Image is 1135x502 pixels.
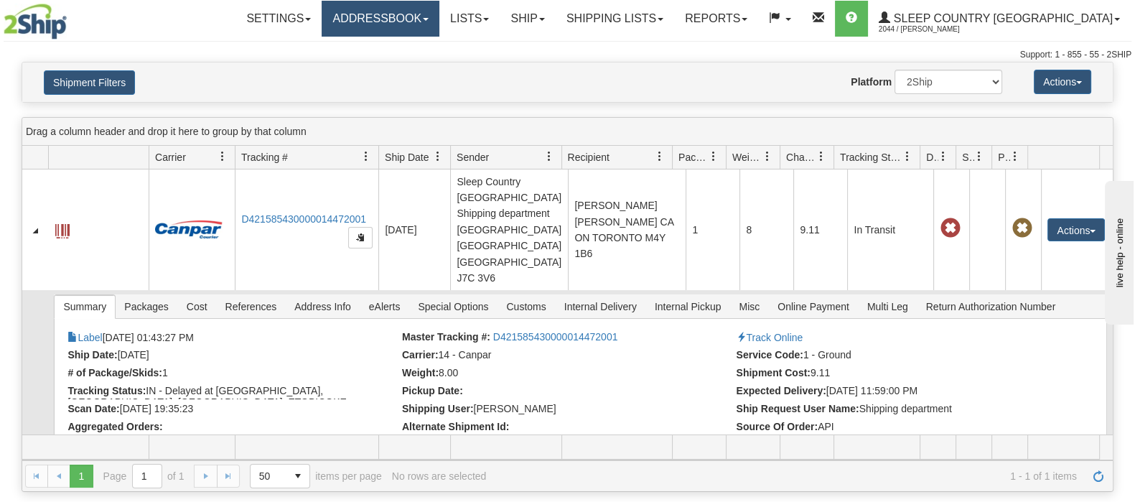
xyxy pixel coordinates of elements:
[44,70,135,95] button: Shipment Filters
[730,295,768,318] span: Misc
[940,218,960,238] span: Late
[67,385,398,399] li: IN - Delayed at [GEOGRAPHIC_DATA], [GEOGRAPHIC_DATA], [GEOGRAPHIC_DATA], ETOBICOKE, [PERSON_NAME]...
[241,150,288,164] span: Tracking #
[1012,218,1032,238] span: Pickup Not Assigned
[967,144,991,169] a: Shipment Issues filter column settings
[890,12,1113,24] span: Sleep Country [GEOGRAPHIC_DATA]
[840,150,902,164] span: Tracking Status
[568,169,686,290] td: [PERSON_NAME] [PERSON_NAME] CA ON TORONTO M4Y 1B6
[133,465,162,488] input: Page 1
[732,150,762,164] span: Weight
[28,223,42,238] a: Collapse
[348,227,373,248] button: Copy to clipboard
[496,470,1077,482] span: 1 - 1 of 1 items
[537,144,561,169] a: Sender filter column settings
[210,144,235,169] a: Carrier filter column settings
[392,470,487,482] div: No rows are selected
[879,22,986,37] span: 2044 / [PERSON_NAME]
[739,169,793,290] td: 8
[378,169,450,290] td: [DATE]
[674,1,758,37] a: Reports
[646,295,730,318] span: Internal Pickup
[500,1,555,37] a: Ship
[402,367,733,381] li: 8.00
[103,464,185,488] span: Page of 1
[736,421,818,432] strong: Source Of Order:
[917,295,1065,318] span: Return Authorization Number
[736,403,1067,417] li: Shipping department
[250,464,310,488] span: Page sizes drop down
[55,295,115,318] span: Summary
[439,1,500,37] a: Lists
[1102,177,1134,324] iframe: chat widget
[556,295,645,318] span: Internal Delivery
[1003,144,1027,169] a: Pickup Status filter column settings
[736,367,1067,381] li: 9.11
[235,1,322,37] a: Settings
[402,403,733,417] li: Pierre-Alexandre Lauzon (29958)
[736,385,1067,399] li: [DATE] 11:59:00 PM
[426,144,450,169] a: Ship Date filter column settings
[493,331,618,343] a: D421585430000014472001
[556,1,674,37] a: Shipping lists
[385,150,429,164] span: Ship Date
[895,144,920,169] a: Tracking Status filter column settings
[1047,218,1105,241] button: Actions
[926,150,938,164] span: Delivery Status
[322,1,439,37] a: Addressbook
[67,385,146,396] strong: Tracking Status:
[22,118,1113,146] div: grid grouping header
[116,295,177,318] span: Packages
[67,331,398,345] li: [DATE] 01:43:27 PM
[11,12,133,23] div: live help - online
[402,331,490,343] strong: Master Tracking #:
[4,49,1131,61] div: Support: 1 - 855 - 55 - 2SHIP
[67,332,102,343] a: Label
[178,295,216,318] span: Cost
[409,295,497,318] span: Special Options
[498,295,554,318] span: Customs
[402,349,733,363] li: 14 - Canpar
[851,75,892,89] label: Platform
[67,403,398,417] li: [DATE] 19:35:23
[360,295,409,318] span: eAlerts
[250,464,382,488] span: items per page
[67,421,162,432] strong: Aggregated Orders:
[962,150,974,164] span: Shipment Issues
[847,169,933,290] td: In Transit
[678,150,709,164] span: Packages
[686,169,739,290] td: 1
[755,144,780,169] a: Weight filter column settings
[217,295,286,318] span: References
[67,403,119,414] strong: Scan Date:
[241,213,366,225] a: D421585430000014472001
[354,144,378,169] a: Tracking # filter column settings
[67,367,162,378] strong: # of Package/Skids:
[457,150,489,164] span: Sender
[648,144,672,169] a: Recipient filter column settings
[736,367,810,378] strong: Shipment Cost:
[286,465,309,488] span: select
[736,421,1067,435] li: API
[286,295,360,318] span: Address Info
[450,169,568,290] td: Sleep Country [GEOGRAPHIC_DATA] Shipping department [GEOGRAPHIC_DATA] [GEOGRAPHIC_DATA] [GEOGRAPH...
[701,144,726,169] a: Packages filter column settings
[736,349,1067,363] li: 1 - Ground
[402,367,439,378] strong: Weight:
[1087,465,1110,488] a: Refresh
[259,469,278,483] span: 50
[931,144,956,169] a: Delivery Status filter column settings
[859,295,917,318] span: Multi Leg
[402,349,439,361] strong: Carrier:
[67,367,398,381] li: 1
[4,4,67,39] img: logo2044.jpg
[868,1,1131,37] a: Sleep Country [GEOGRAPHIC_DATA] 2044 / [PERSON_NAME]
[736,403,859,414] strong: Ship Request User Name:
[809,144,833,169] a: Charge filter column settings
[786,150,816,164] span: Charge
[70,465,93,488] span: Page 1
[1034,70,1091,94] button: Actions
[402,421,509,432] strong: Alternate Shipment Id:
[769,295,858,318] span: Online Payment
[568,150,609,164] span: Recipient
